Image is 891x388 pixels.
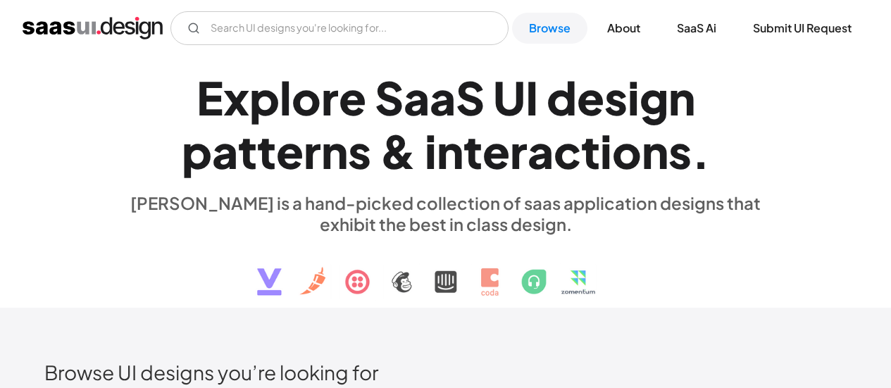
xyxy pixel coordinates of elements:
[170,11,509,45] input: Search UI designs you're looking for...
[528,124,554,178] div: a
[321,70,339,125] div: r
[525,70,538,125] div: I
[280,70,292,125] div: l
[581,124,600,178] div: t
[577,70,604,125] div: e
[692,124,710,178] div: .
[23,17,163,39] a: home
[44,360,847,384] h2: Browse UI designs you’re looking for
[249,70,280,125] div: p
[668,124,692,178] div: s
[547,70,577,125] div: d
[339,70,366,125] div: e
[512,13,587,44] a: Browse
[197,70,223,125] div: E
[510,124,528,178] div: r
[463,124,482,178] div: t
[257,124,276,178] div: t
[223,70,249,125] div: x
[493,70,525,125] div: U
[122,192,770,234] div: [PERSON_NAME] is a hand-picked collection of saas application designs that exhibit the best in cl...
[348,124,371,178] div: s
[642,124,668,178] div: n
[554,124,581,178] div: c
[425,124,437,178] div: i
[482,124,510,178] div: e
[170,11,509,45] form: Email Form
[304,124,321,178] div: r
[122,70,770,179] h1: Explore SaaS UI design patterns & interactions.
[612,124,642,178] div: o
[375,70,404,125] div: S
[456,70,485,125] div: S
[212,124,238,178] div: a
[380,124,416,178] div: &
[437,124,463,178] div: n
[604,70,628,125] div: s
[292,70,321,125] div: o
[182,124,212,178] div: p
[640,70,668,125] div: g
[404,70,430,125] div: a
[430,70,456,125] div: a
[276,124,304,178] div: e
[321,124,348,178] div: n
[600,124,612,178] div: i
[232,234,659,308] img: text, icon, saas logo
[736,13,868,44] a: Submit UI Request
[238,124,257,178] div: t
[660,13,733,44] a: SaaS Ai
[590,13,657,44] a: About
[628,70,640,125] div: i
[668,70,695,125] div: n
